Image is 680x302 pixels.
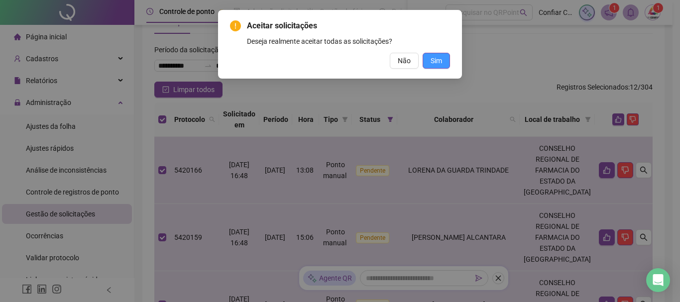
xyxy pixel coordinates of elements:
[390,53,419,69] button: Não
[398,55,411,66] span: Não
[646,268,670,292] div: Open Intercom Messenger
[423,53,450,69] button: Sim
[247,36,450,47] div: Deseja realmente aceitar todas as solicitações?
[431,55,442,66] span: Sim
[247,20,450,32] span: Aceitar solicitações
[230,20,241,31] span: exclamation-circle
